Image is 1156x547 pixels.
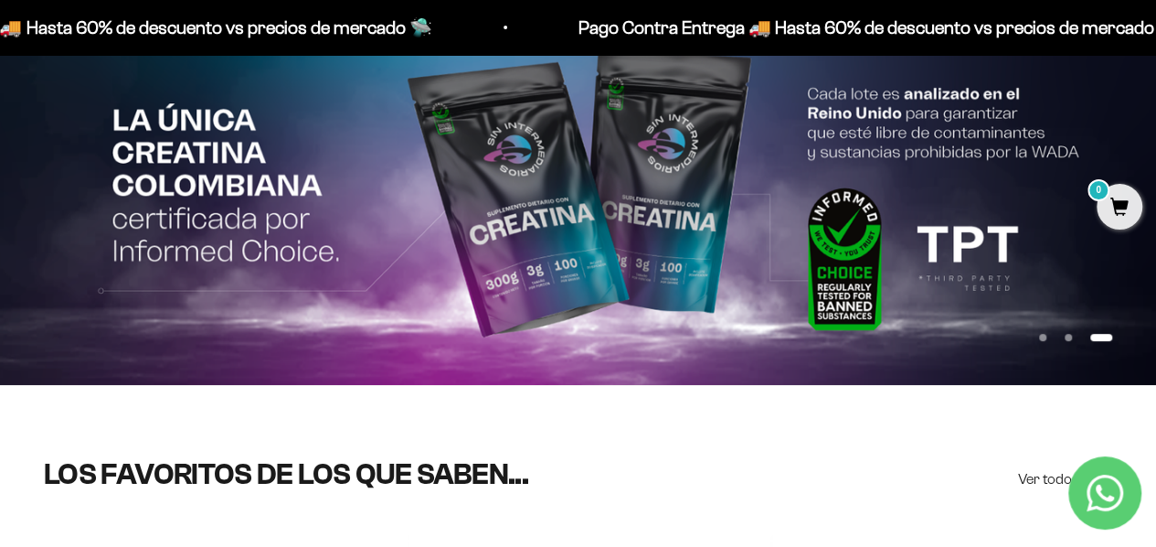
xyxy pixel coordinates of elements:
a: Ver todos [1018,467,1112,491]
span: Ver todos [1018,467,1079,491]
a: 0 [1097,198,1142,219]
mark: 0 [1087,179,1109,201]
split-lines: LOS FAVORITOS DE LOS QUE SABEN... [44,458,528,490]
